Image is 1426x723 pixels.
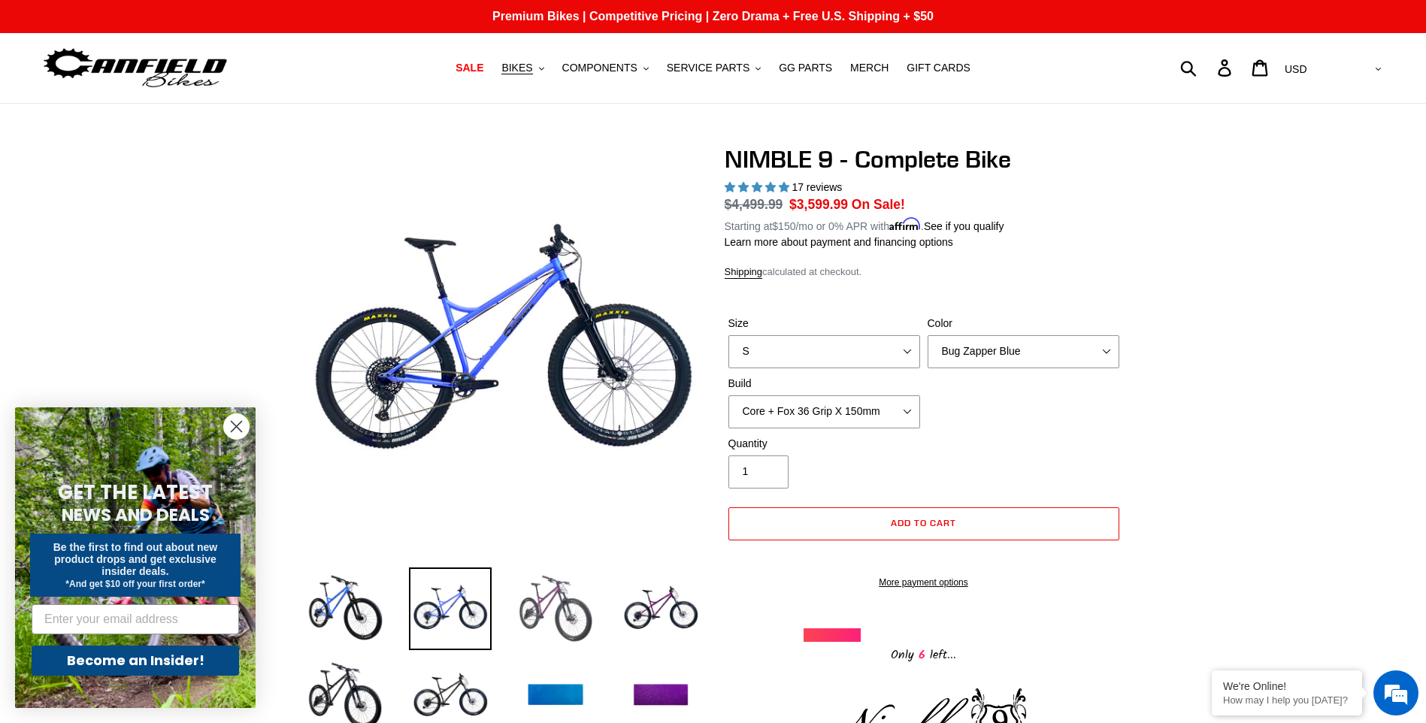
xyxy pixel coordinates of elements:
span: NEWS AND DEALS [62,503,210,527]
label: Quantity [728,436,920,452]
button: Add to cart [728,507,1119,540]
span: COMPONENTS [562,62,637,74]
span: SALE [456,62,483,74]
a: Shipping [725,266,763,279]
span: On Sale! [852,195,905,214]
span: Be the first to find out about new product drops and get exclusive insider deals. [53,541,218,577]
span: GET THE LATEST [58,479,213,506]
span: GG PARTS [779,62,832,74]
label: Size [728,316,920,331]
a: MERCH [843,58,896,78]
span: $150 [772,220,795,232]
a: Learn more about payment and financing options [725,236,953,248]
span: SERVICE PARTS [667,62,749,74]
a: GG PARTS [771,58,840,78]
button: Close dialog [223,413,250,440]
button: Become an Insider! [32,646,239,676]
button: COMPONENTS [555,58,656,78]
label: Build [728,376,920,392]
button: BIKES [494,58,551,78]
img: Load image into Gallery viewer, NIMBLE 9 - Complete Bike [304,567,386,650]
a: See if you qualify - Learn more about Affirm Financing (opens in modal) [924,220,1004,232]
span: BIKES [501,62,532,74]
div: We're Online! [1223,680,1351,692]
p: Starting at /mo or 0% APR with . [725,215,1004,234]
span: *And get $10 off your first order* [65,579,204,589]
h1: NIMBLE 9 - Complete Bike [725,145,1123,174]
span: $3,599.99 [789,197,848,212]
s: $4,499.99 [725,197,783,212]
button: SERVICE PARTS [659,58,768,78]
span: 17 reviews [792,181,842,193]
div: Only left... [804,642,1044,665]
label: Color [928,316,1119,331]
span: MERCH [850,62,889,74]
img: Canfield Bikes [41,44,229,92]
p: How may I help you today? [1223,694,1351,706]
a: More payment options [728,576,1119,589]
span: Add to cart [891,517,956,528]
input: Enter your email address [32,604,239,634]
a: GIFT CARDS [899,58,978,78]
a: SALE [448,58,491,78]
span: Affirm [889,218,921,231]
input: Search [1188,51,1227,84]
span: 6 [914,646,930,664]
img: Load image into Gallery viewer, NIMBLE 9 - Complete Bike [409,567,492,650]
span: GIFT CARDS [907,62,970,74]
img: Load image into Gallery viewer, NIMBLE 9 - Complete Bike [619,567,702,650]
div: calculated at checkout. [725,265,1123,280]
img: Load image into Gallery viewer, NIMBLE 9 - Complete Bike [514,567,597,650]
span: 4.88 stars [725,181,792,193]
